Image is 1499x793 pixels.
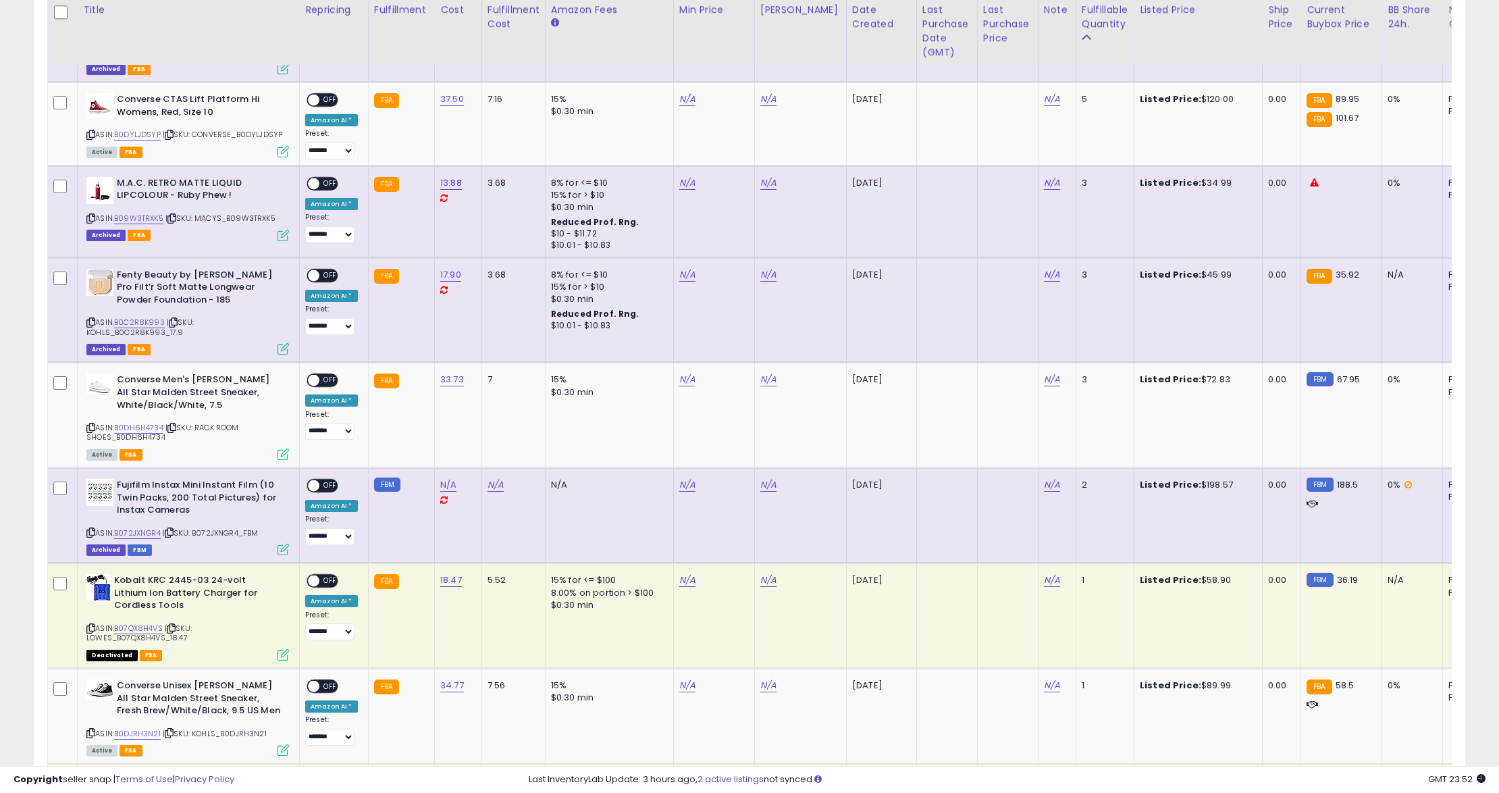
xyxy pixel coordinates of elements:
[551,189,663,201] div: 15% for > $10
[305,595,358,607] div: Amazon AI *
[440,176,462,190] a: 13.88
[86,574,289,659] div: ASIN:
[115,773,173,786] a: Terms of Use
[1268,93,1290,105] div: 0.00
[440,573,462,587] a: 18.47
[679,176,695,190] a: N/A
[1140,3,1257,17] div: Listed Price
[551,374,663,386] div: 15%
[1268,680,1290,692] div: 0.00
[1268,3,1295,31] div: Ship Price
[163,728,267,739] span: | SKU: KOHLS_B0DJRH3N21
[1337,478,1359,491] span: 188.5
[1044,3,1070,17] div: Note
[163,129,282,140] span: | SKU: CONVERSE_B0DYLJDSYP
[551,240,663,251] div: $10.01 - $10.83
[1307,112,1332,127] small: FBA
[114,422,163,434] a: B0DH6H4734
[374,93,399,108] small: FBA
[551,386,663,399] div: $0.30 min
[14,773,234,786] div: seller snap | |
[86,574,111,601] img: 51x4L1iYV9L._SL40_.jpg
[117,680,281,721] b: Converse Unisex [PERSON_NAME] All Star Malden Street Sneaker, Fresh Brew/White/Black, 9.5 US Men
[140,650,163,661] span: FBA
[1448,386,1493,399] div: FBM: 4
[852,93,906,105] div: [DATE]
[852,3,911,31] div: Date Created
[86,449,117,461] span: All listings currently available for purchase on Amazon
[1448,491,1493,503] div: FBM: 18
[1044,679,1060,692] a: N/A
[922,3,972,59] div: Last Purchase Date (GMT)
[117,374,281,415] b: Converse Men's [PERSON_NAME] All Star Malden Street Sneaker, White/Black/White, 7.5
[163,528,259,538] span: | SKU: B072JXNGR4_FBM
[114,574,278,615] b: Kobalt KRC 2445-03 24-volt Lithium Ion Battery Charger for Cordless Tools
[760,176,777,190] a: N/A
[1044,176,1060,190] a: N/A
[120,745,142,757] span: FBA
[305,305,358,335] div: Preset:
[86,317,194,337] span: | SKU: KOHLS_B0C2R8K993_17.9
[551,17,559,29] small: Amazon Fees.
[1448,177,1493,189] div: FBA: 1
[488,269,535,281] div: 3.68
[114,728,161,740] a: B0DJRH3N21
[305,198,358,210] div: Amazon AI *
[1448,479,1493,491] div: FBA: 1
[551,692,663,704] div: $0.30 min
[440,3,476,17] div: Cost
[319,480,341,492] span: OFF
[86,177,113,204] img: 31zD5R0sGqL._SL40_.jpg
[86,63,126,75] span: Listings that have been deleted from Seller Central
[551,599,663,611] div: $0.30 min
[1448,587,1493,599] div: FBM: n/a
[852,479,906,491] div: [DATE]
[983,3,1032,45] div: Last Purchase Price
[551,574,663,586] div: 15% for <= $100
[374,478,400,492] small: FBM
[679,93,695,106] a: N/A
[1336,679,1355,692] span: 58.5
[488,374,535,386] div: 7
[1336,93,1360,105] span: 89.95
[1448,281,1493,293] div: FBM: n/a
[128,544,152,556] span: FBM
[374,374,399,388] small: FBA
[83,3,294,17] div: Title
[1140,93,1201,105] b: Listed Price:
[1268,177,1290,189] div: 0.00
[488,3,540,31] div: Fulfillment Cost
[551,680,663,692] div: 15%
[679,268,695,282] a: N/A
[319,681,341,692] span: OFF
[305,410,358,440] div: Preset:
[1307,3,1376,31] div: Current Buybox Price
[440,93,464,106] a: 37.50
[114,213,163,224] a: B09W3TRXK5
[114,528,161,539] a: B072JXNGR4
[114,129,161,140] a: B0DYLJDSYP
[1448,680,1493,692] div: FBA: 4
[305,290,358,302] div: Amazon AI *
[1082,177,1124,189] div: 3
[760,373,777,386] a: N/A
[1388,374,1432,386] div: 0%
[679,679,695,692] a: N/A
[374,680,399,694] small: FBA
[1448,269,1493,281] div: FBA: n/a
[117,93,281,122] b: Converse CTAS Lift Platform Hi Womens, Red, Size 10
[551,216,639,228] b: Reduced Prof. Rng.
[1307,372,1333,386] small: FBM
[86,269,289,354] div: ASIN:
[1044,573,1060,587] a: N/A
[1140,574,1252,586] div: $58.90
[117,177,281,205] b: M.A.C. RETRO MATTE LIQUID LIPCOLOUR - Ruby Phew !
[551,177,663,189] div: 8% for <= $10
[175,773,234,786] a: Privacy Policy
[128,230,151,241] span: FBA
[305,129,358,159] div: Preset:
[319,375,341,386] span: OFF
[1044,268,1060,282] a: N/A
[86,422,239,442] span: | SKU: RACK ROOM SHOES_B0DH6H4734
[1448,3,1498,31] div: Num of Comp.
